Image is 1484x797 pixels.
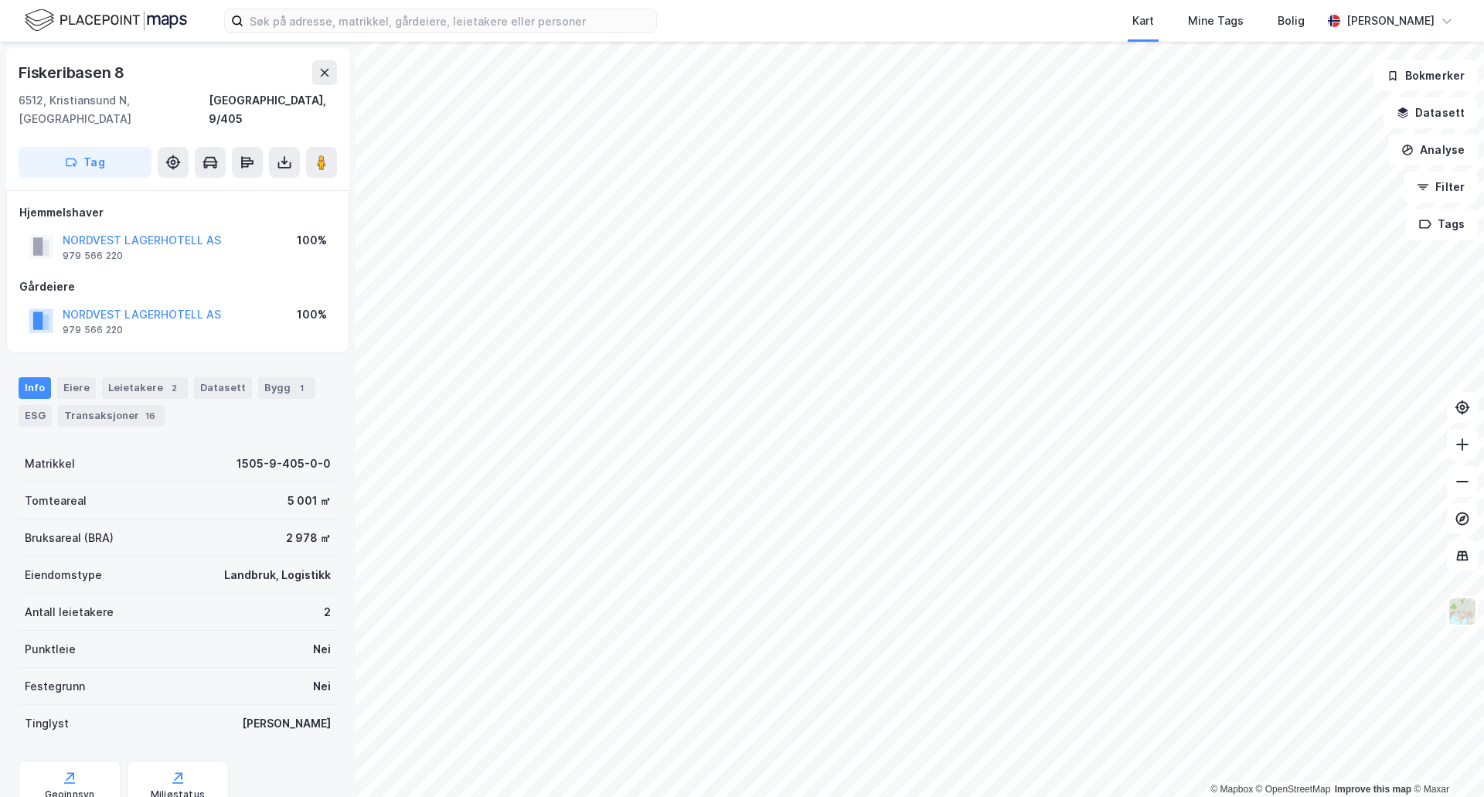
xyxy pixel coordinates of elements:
[166,380,182,396] div: 2
[1404,172,1478,203] button: Filter
[297,305,327,324] div: 100%
[194,377,252,399] div: Datasett
[286,529,331,547] div: 2 978 ㎡
[25,7,187,34] img: logo.f888ab2527a4732fd821a326f86c7f29.svg
[237,455,331,473] div: 1505-9-405-0-0
[19,405,52,427] div: ESG
[1448,597,1477,626] img: Z
[58,405,165,427] div: Transaksjoner
[25,677,85,696] div: Festegrunn
[224,566,331,584] div: Landbruk, Logistikk
[1373,60,1478,91] button: Bokmerker
[258,377,315,399] div: Bygg
[243,9,656,32] input: Søk på adresse, matrikkel, gårdeiere, leietakere eller personer
[1406,209,1478,240] button: Tags
[313,640,331,659] div: Nei
[25,603,114,622] div: Antall leietakere
[25,566,102,584] div: Eiendomstype
[1407,723,1484,797] iframe: Chat Widget
[1256,784,1331,795] a: OpenStreetMap
[1388,135,1478,165] button: Analyse
[1132,12,1154,30] div: Kart
[142,408,158,424] div: 16
[19,60,128,85] div: Fiskeribasen 8
[242,714,331,733] div: [PERSON_NAME]
[25,714,69,733] div: Tinglyst
[209,91,337,128] div: [GEOGRAPHIC_DATA], 9/405
[102,377,188,399] div: Leietakere
[25,640,76,659] div: Punktleie
[25,529,114,547] div: Bruksareal (BRA)
[294,380,309,396] div: 1
[25,455,75,473] div: Matrikkel
[19,91,209,128] div: 6512, Kristiansund N, [GEOGRAPHIC_DATA]
[1210,784,1253,795] a: Mapbox
[1346,12,1435,30] div: [PERSON_NAME]
[19,147,151,178] button: Tag
[324,603,331,622] div: 2
[19,203,336,222] div: Hjemmelshaver
[57,377,96,399] div: Eiere
[1335,784,1411,795] a: Improve this map
[297,231,327,250] div: 100%
[288,492,331,510] div: 5 001 ㎡
[63,324,123,336] div: 979 566 220
[19,278,336,296] div: Gårdeiere
[25,492,87,510] div: Tomteareal
[1278,12,1305,30] div: Bolig
[63,250,123,262] div: 979 566 220
[1384,97,1478,128] button: Datasett
[1407,723,1484,797] div: Kontrollprogram for chat
[19,377,51,399] div: Info
[313,677,331,696] div: Nei
[1188,12,1244,30] div: Mine Tags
